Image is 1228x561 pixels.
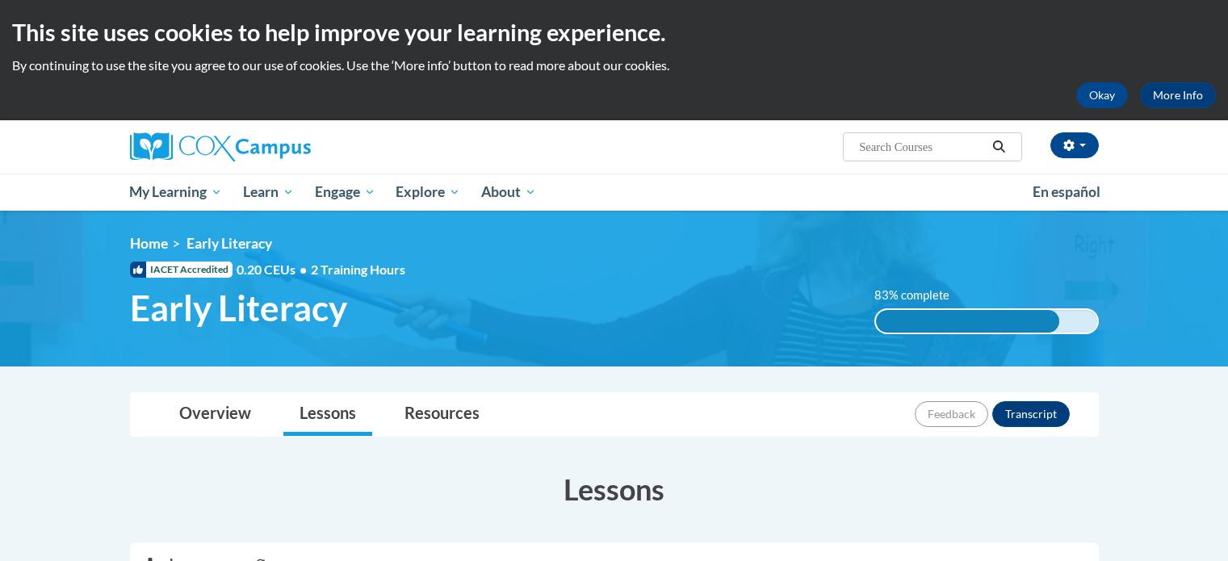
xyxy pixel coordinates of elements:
span: IACET Accredited [130,262,233,278]
a: Engage [304,174,386,211]
div: 83% complete [876,310,1059,333]
span: Learn [243,182,294,202]
span: Early Literacy [130,287,347,329]
button: Feedback [915,401,988,427]
button: Account Settings [1050,132,1099,158]
label: 83% complete [874,287,967,304]
span: My Learning [129,182,222,202]
button: Transcript [992,401,1070,427]
span: En español [1033,183,1100,200]
a: Learn [233,174,304,211]
a: About [471,174,547,211]
span: Explore [396,182,460,202]
p: By continuing to use the site you agree to our use of cookies. Use the ‘More info’ button to read... [12,57,1216,74]
a: My Learning [119,174,233,211]
span: Early Literacy [187,235,272,252]
span: Engage [315,182,375,202]
a: Lessons [283,393,372,436]
input: Search Courses [857,137,987,157]
span: • [300,262,307,277]
span: 2 Training Hours [311,262,405,277]
div: Main menu [106,174,1123,211]
a: More Info [1140,82,1216,108]
a: Home [130,235,168,252]
span: About [481,182,536,202]
button: Okay [1076,82,1128,108]
a: En español [1022,175,1111,209]
h3: Lessons [130,469,1099,509]
h2: This site uses cookies to help improve your learning experience. [12,16,1216,48]
a: Resources [388,393,496,436]
a: Cox Campus [130,132,437,161]
span: 0.20 CEUs [237,261,311,278]
a: Overview [163,393,267,436]
a: Explore [385,174,471,211]
button: Search [987,137,1011,157]
img: Cox Campus [130,132,311,161]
